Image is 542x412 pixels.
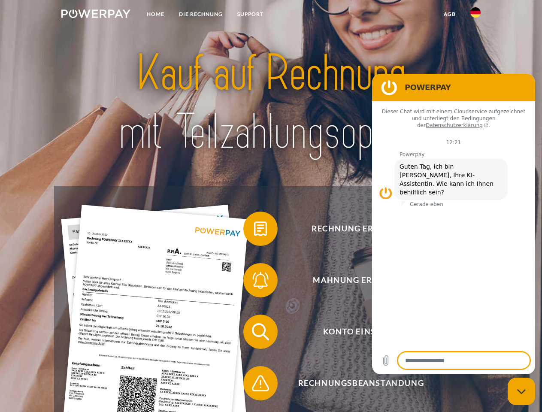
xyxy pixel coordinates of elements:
span: Rechnung erhalten? [256,212,466,246]
span: Konto einsehen [256,315,466,349]
a: DIE RECHNUNG [172,6,230,22]
button: Rechnung erhalten? [243,212,466,246]
a: agb [436,6,463,22]
img: qb_search.svg [250,321,271,342]
button: Rechnungsbeanstandung [243,366,466,400]
img: qb_bell.svg [250,270,271,291]
button: Konto einsehen [243,315,466,349]
iframe: Messaging-Fenster [372,74,535,374]
img: de [470,7,481,18]
img: logo-powerpay-white.svg [61,9,130,18]
button: Mahnung erhalten? [243,263,466,297]
img: qb_bill.svg [250,218,271,239]
a: Home [139,6,172,22]
img: title-powerpay_de.svg [82,41,460,164]
span: Mahnung erhalten? [256,263,466,297]
a: SUPPORT [230,6,271,22]
iframe: Schaltfläche zum Öffnen des Messaging-Fensters; Konversation läuft [508,378,535,405]
img: qb_warning.svg [250,373,271,394]
span: Rechnungsbeanstandung [256,366,466,400]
